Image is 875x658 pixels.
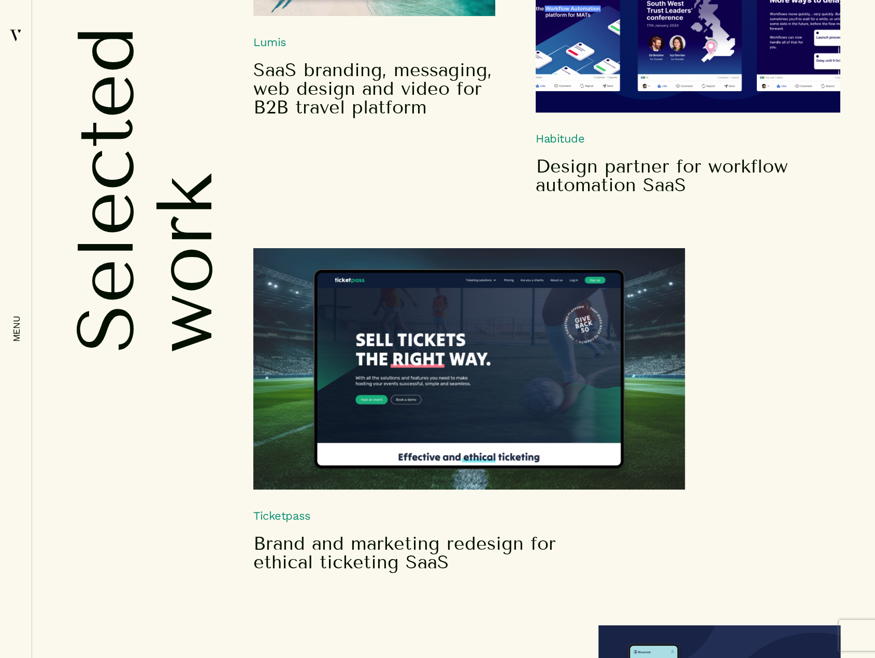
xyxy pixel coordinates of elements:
[11,316,22,342] em: menu
[536,157,840,194] h5: Design partner for workflow automation SaaS
[253,248,685,522] h6: Ticketpass
[67,26,113,353] h1: Selected work
[253,248,685,571] a: Ticketpass Brand and marketing redesign for ethical ticketing SaaS
[253,534,603,571] h5: Brand and marketing redesign for ethical ticketing SaaS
